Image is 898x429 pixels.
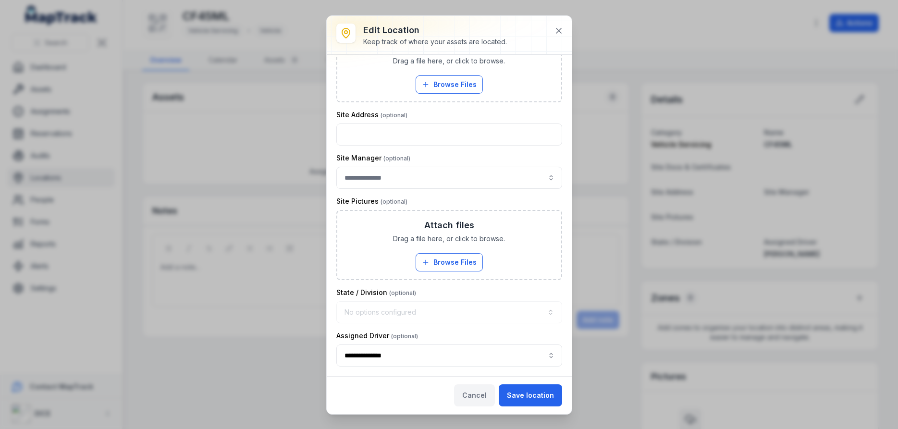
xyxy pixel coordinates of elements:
[416,253,483,271] button: Browse Files
[424,219,474,232] h3: Attach files
[363,37,507,47] div: Keep track of where your assets are located.
[499,384,562,406] button: Save location
[336,153,410,163] label: Site Manager
[336,196,407,206] label: Site Pictures
[363,24,507,37] h3: Edit location
[416,75,483,94] button: Browse Files
[336,288,416,297] label: State / Division
[336,167,562,189] input: location-edit:cf[c40d87f2-b91d-4058-89da-e0816370a66f]-label
[393,56,505,66] span: Drag a file here, or click to browse.
[454,384,495,406] button: Cancel
[336,331,418,341] label: Assigned Driver
[393,234,505,244] span: Drag a file here, or click to browse.
[336,110,407,120] label: Site Address
[336,344,562,367] input: location-edit:cf[f8f60500-5bef-4a49-be90-d2fee2a16198]-label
